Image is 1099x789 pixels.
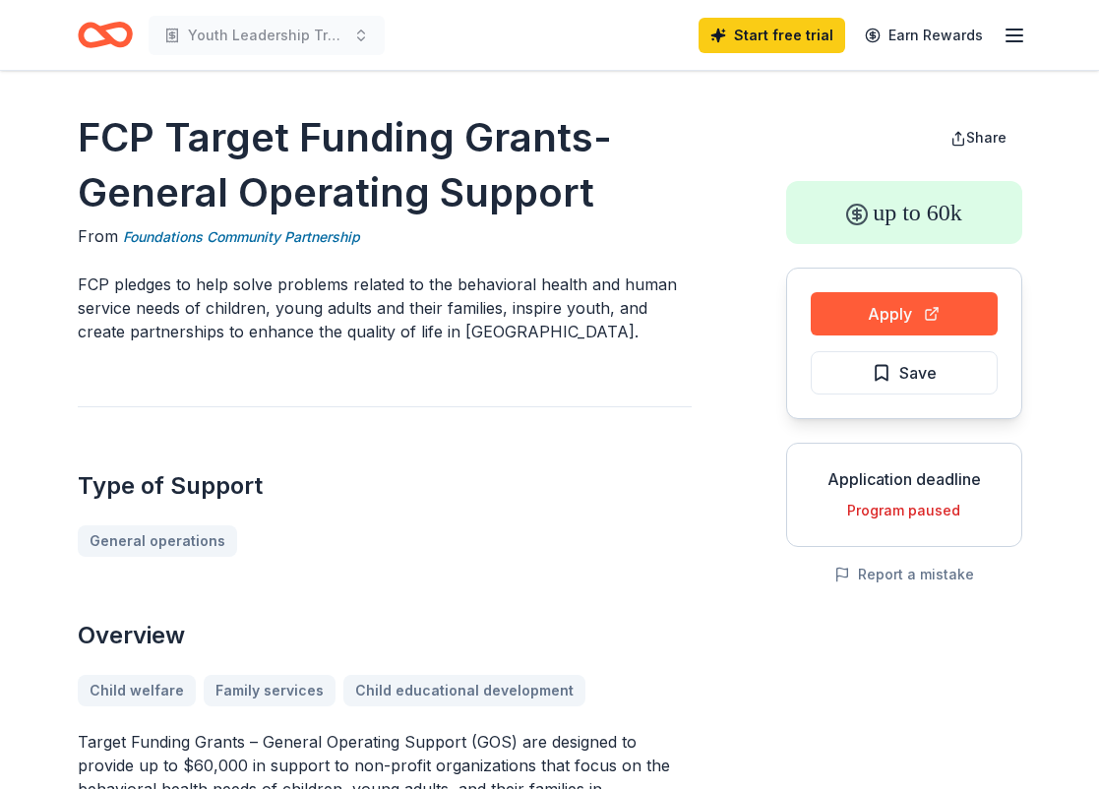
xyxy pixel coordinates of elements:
[811,292,998,335] button: Apply
[811,351,998,394] button: Save
[78,470,692,502] h2: Type of Support
[803,467,1006,491] div: Application deadline
[123,225,360,249] a: Foundations Community Partnership
[935,118,1022,157] button: Share
[803,499,1006,522] div: Program paused
[188,24,345,47] span: Youth Leadership Training Through Drumming
[699,18,845,53] a: Start free trial
[78,224,692,249] div: From
[78,525,237,557] a: General operations
[78,110,692,220] h1: FCP Target Funding Grants-General Operating Support
[78,620,692,651] h2: Overview
[834,563,974,586] button: Report a mistake
[149,16,385,55] button: Youth Leadership Training Through Drumming
[78,12,133,58] a: Home
[786,181,1022,244] div: up to 60k
[899,360,937,386] span: Save
[966,129,1007,146] span: Share
[78,273,692,343] p: FCP pledges to help solve problems related to the behavioral health and human service needs of ch...
[853,18,995,53] a: Earn Rewards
